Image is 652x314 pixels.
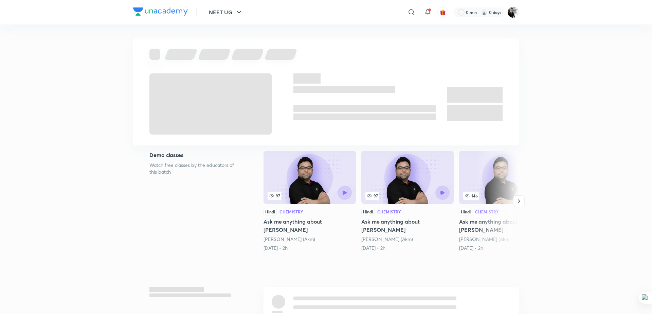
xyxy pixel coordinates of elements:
div: Ajay Mishra (Akm) [361,236,454,243]
div: Ajay Mishra (Akm) [459,236,551,243]
span: 97 [268,192,282,200]
a: Ask me anything about Neet Ug [459,151,551,251]
div: Hindi [264,208,277,215]
button: avatar [437,7,448,18]
a: [PERSON_NAME] (Akm) [264,236,315,242]
span: 146 [463,192,479,200]
div: Chemistry [377,210,401,214]
span: 97 [365,192,379,200]
div: 10th Aug • 2h [361,245,454,251]
div: Chemistry [279,210,303,214]
div: 12th Aug • 2h [459,245,551,251]
a: 97HindiChemistryAsk me anything about [PERSON_NAME][PERSON_NAME] (Akm)[DATE] • 2h [264,151,356,251]
img: Company Logo [133,7,188,16]
div: Chemistry [475,210,499,214]
a: 146HindiChemistryAsk me anything about [PERSON_NAME][PERSON_NAME] (Akm)[DATE] • 2h [459,151,551,251]
h5: Ask me anything about [PERSON_NAME] [459,217,551,234]
img: Nagesh M [507,6,519,18]
img: streak [481,9,488,16]
a: [PERSON_NAME] (Akm) [361,236,413,242]
a: [PERSON_NAME] (Akm) [459,236,511,242]
h5: Ask me anything about [PERSON_NAME] [361,217,454,234]
a: Ask me anything about Neet Ug [361,151,454,251]
a: Company Logo [133,7,188,17]
p: Watch free classes by the educators of this batch [149,162,242,175]
a: Ask me anything about Neet Ug [264,151,356,251]
div: Hindi [459,208,472,215]
div: Hindi [361,208,375,215]
div: 8th Aug • 2h [264,245,356,251]
a: 97HindiChemistryAsk me anything about [PERSON_NAME][PERSON_NAME] (Akm)[DATE] • 2h [361,151,454,251]
h5: Ask me anything about [PERSON_NAME] [264,217,356,234]
img: avatar [440,9,446,15]
button: NEET UG [205,5,247,19]
div: Ajay Mishra (Akm) [264,236,356,243]
h5: Demo classes [149,151,242,159]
